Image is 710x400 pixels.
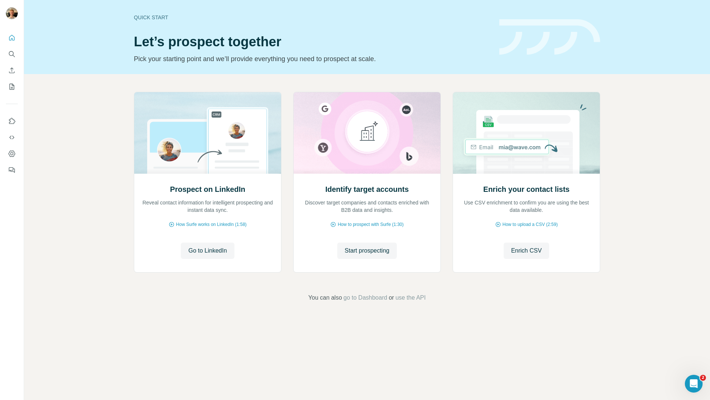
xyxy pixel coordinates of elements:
img: Avatar [6,7,18,19]
button: Dashboard [6,147,18,160]
span: How to upload a CSV (2:59) [503,221,558,228]
button: Search [6,47,18,61]
p: Pick your starting point and we’ll provide everything you need to prospect at scale. [134,54,490,64]
h1: Let’s prospect together [134,34,490,49]
button: My lists [6,80,18,93]
h2: Enrich your contact lists [483,184,569,194]
span: You can also [308,293,342,302]
img: Prospect on LinkedIn [134,92,281,174]
img: banner [499,19,600,55]
p: Use CSV enrichment to confirm you are using the best data available. [460,199,592,214]
button: Use Surfe API [6,131,18,144]
button: use the API [395,293,426,302]
button: Enrich CSV [504,243,549,259]
button: Use Surfe on LinkedIn [6,114,18,128]
button: Feedback [6,163,18,177]
img: Identify target accounts [293,92,441,174]
span: Enrich CSV [511,246,542,255]
p: Reveal contact information for intelligent prospecting and instant data sync. [142,199,274,214]
button: Go to LinkedIn [181,243,234,259]
img: Enrich your contact lists [453,92,600,174]
span: Go to LinkedIn [188,246,227,255]
span: or [389,293,394,302]
span: How to prospect with Surfe (1:30) [338,221,403,228]
p: Discover target companies and contacts enriched with B2B data and insights. [301,199,433,214]
button: Start prospecting [337,243,397,259]
div: Quick start [134,14,490,21]
h2: Prospect on LinkedIn [170,184,245,194]
button: go to Dashboard [344,293,387,302]
span: 2 [700,375,706,381]
span: Start prospecting [345,246,389,255]
iframe: Intercom live chat [685,375,703,393]
button: Enrich CSV [6,64,18,77]
span: How Surfe works on LinkedIn (1:58) [176,221,247,228]
h2: Identify target accounts [325,184,409,194]
button: Quick start [6,31,18,44]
